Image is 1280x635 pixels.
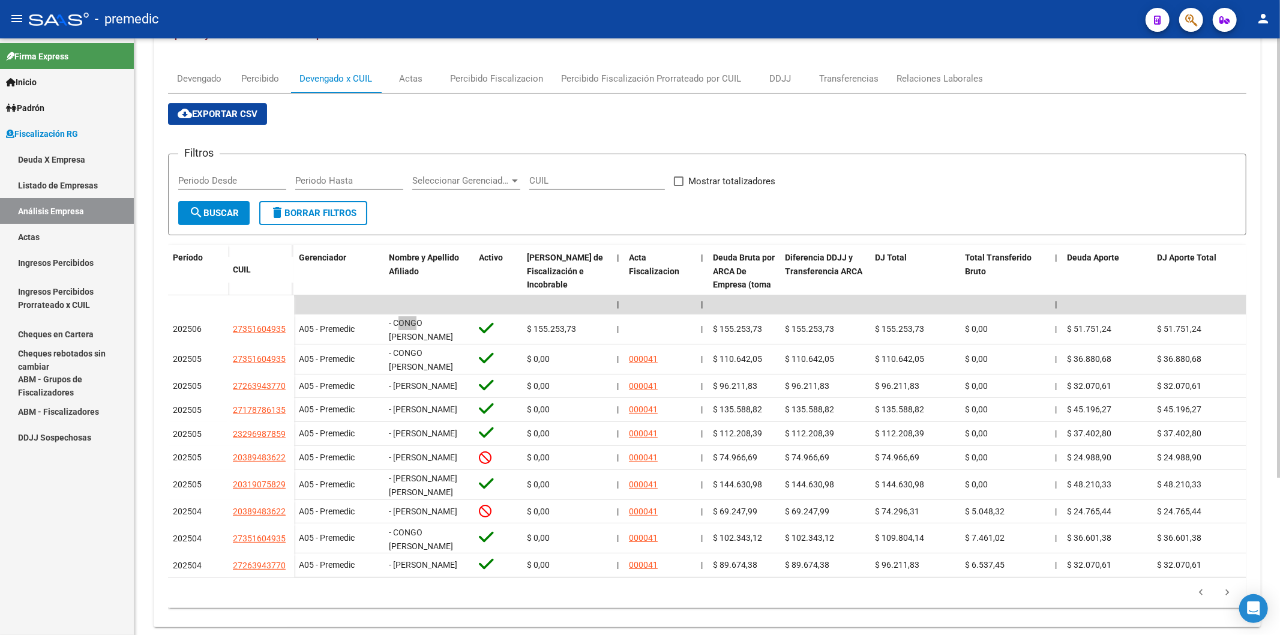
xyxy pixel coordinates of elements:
[1157,560,1201,570] span: $ 32.070,61
[624,245,696,325] datatable-header-cell: Acta Fiscalizacion
[965,324,988,334] span: $ 0,00
[688,174,775,188] span: Mostrar totalizadores
[875,354,924,364] span: $ 110.642,05
[965,429,988,438] span: $ 0,00
[1157,381,1201,391] span: $ 32.070,61
[617,405,619,414] span: |
[270,205,284,220] mat-icon: delete
[233,354,286,364] span: 27351604935
[875,560,919,570] span: $ 96.211,83
[713,560,757,570] span: $ 89.674,38
[785,480,834,489] span: $ 144.630,98
[189,205,203,220] mat-icon: search
[177,72,221,85] div: Devengado
[1256,11,1270,26] mat-icon: person
[178,106,192,121] mat-icon: cloud_download
[173,405,202,415] span: 202505
[1055,354,1057,364] span: |
[875,381,919,391] span: $ 96.211,83
[1055,405,1057,414] span: |
[299,533,355,543] span: A05 - Premedic
[389,560,457,570] span: - [PERSON_NAME]
[389,253,459,276] span: Nombre y Apellido Afiliado
[629,451,658,465] div: 000041
[1157,533,1201,543] span: $ 36.601,38
[242,72,280,85] div: Percibido
[713,507,757,516] span: $ 69.247,99
[299,453,355,462] span: A05 - Premedic
[1067,533,1111,543] span: $ 36.601,38
[173,534,202,543] span: 202504
[785,324,834,334] span: $ 155.253,73
[389,348,453,372] span: - CONGO [PERSON_NAME]
[1055,429,1057,438] span: |
[522,245,612,325] datatable-header-cell: Deuda Bruta Neto de Fiscalización e Incobrable
[1152,245,1242,325] datatable-header-cell: DJ Aporte Total
[95,6,159,32] span: - premedic
[875,453,919,462] span: $ 74.966,69
[713,453,757,462] span: $ 74.966,69
[713,253,775,317] span: Deuda Bruta por ARCA De Empresa (toma en cuenta todos los afiliados)
[965,507,1005,516] span: $ 5.048,32
[1055,381,1057,391] span: |
[178,145,220,161] h3: Filtros
[178,109,257,119] span: Exportar CSV
[965,560,1005,570] span: $ 6.537,45
[785,405,834,414] span: $ 135.588,82
[629,531,658,545] div: 000041
[713,405,762,414] span: $ 135.588,82
[299,560,355,570] span: A05 - Premedic
[173,324,202,334] span: 202506
[527,324,576,334] span: $ 155.253,73
[701,507,703,516] span: |
[785,560,829,570] span: $ 89.674,38
[173,253,203,262] span: Período
[389,507,457,516] span: - [PERSON_NAME]
[1067,560,1111,570] span: $ 32.070,61
[6,101,44,115] span: Padrón
[259,201,367,225] button: Borrar Filtros
[612,245,624,325] datatable-header-cell: |
[173,381,202,391] span: 202505
[173,507,202,516] span: 202504
[617,299,619,309] span: |
[178,201,250,225] button: Buscar
[233,480,286,489] span: 20319075829
[6,50,68,63] span: Firma Express
[299,72,372,85] div: Devengado x CUIL
[1055,533,1057,543] span: |
[701,354,703,364] span: |
[479,253,503,262] span: Activo
[617,381,619,391] span: |
[233,405,286,415] span: 27178786135
[629,403,658,417] div: 000041
[617,324,619,334] span: |
[1055,324,1057,334] span: |
[870,245,960,325] datatable-header-cell: DJ Total
[701,453,703,462] span: |
[389,429,457,438] span: - [PERSON_NAME]
[527,253,603,290] span: [PERSON_NAME] de Fiscalización e Incobrable
[1055,299,1057,309] span: |
[629,427,658,441] div: 000041
[389,405,457,414] span: - [PERSON_NAME]
[412,175,509,186] span: Seleccionar Gerenciador
[1067,507,1111,516] span: $ 24.765,44
[173,453,202,462] span: 202505
[965,253,1032,276] span: Total Transferido Bruto
[1157,507,1201,516] span: $ 24.765,44
[713,533,762,543] span: $ 102.343,12
[1055,253,1057,262] span: |
[10,11,24,26] mat-icon: menu
[233,265,251,274] span: CUIL
[389,528,453,551] span: - CONGO [PERSON_NAME]
[629,253,679,276] span: Acta Fiscalizacion
[233,324,286,334] span: 27351604935
[875,480,924,489] span: $ 144.630,98
[875,253,907,262] span: DJ Total
[527,354,550,364] span: $ 0,00
[965,533,1005,543] span: $ 7.461,02
[527,405,550,414] span: $ 0,00
[875,429,924,438] span: $ 112.208,39
[713,354,762,364] span: $ 110.642,05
